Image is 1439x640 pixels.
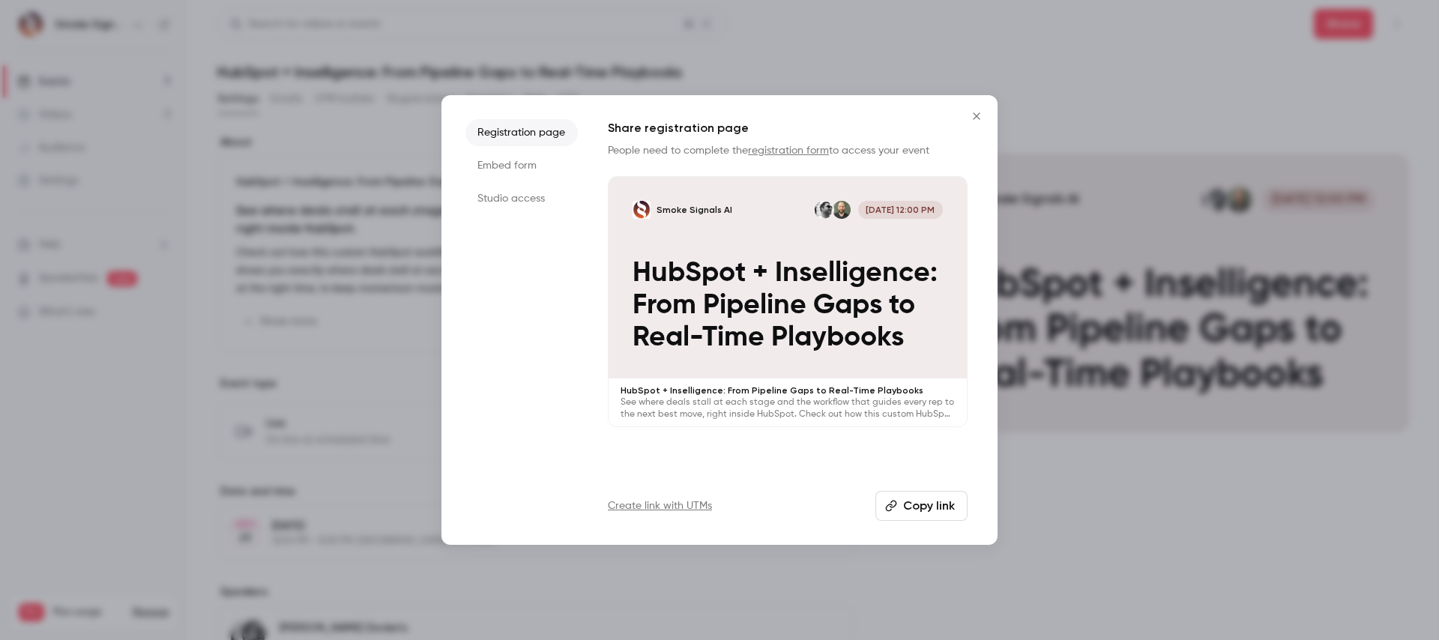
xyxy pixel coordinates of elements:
span: [DATE] 12:00 PM [858,201,943,219]
img: Stuart Balcombe [833,201,851,219]
button: Copy link [875,491,968,521]
img: HubSpot + Inselligence: From Pipeline Gaps to Real-Time Playbooks [633,201,651,219]
li: Embed form [465,152,578,179]
p: Smoke Signals AI [657,204,732,216]
p: See where deals stall at each stage and the workflow that guides every rep to the next best move,... [621,396,955,420]
li: Registration page [465,119,578,146]
img: Nick Zeckets [815,201,833,219]
p: HubSpot + Inselligence: From Pipeline Gaps to Real-Time Playbooks [633,257,943,354]
p: HubSpot + Inselligence: From Pipeline Gaps to Real-Time Playbooks [621,384,955,396]
button: Close [962,101,992,131]
a: registration form [748,145,829,156]
li: Studio access [465,185,578,212]
a: Create link with UTMs [608,498,712,513]
p: People need to complete the to access your event [608,143,968,158]
h1: Share registration page [608,119,968,137]
a: HubSpot + Inselligence: From Pipeline Gaps to Real-Time PlaybooksSmoke Signals AIStuart BalcombeN... [608,176,968,427]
